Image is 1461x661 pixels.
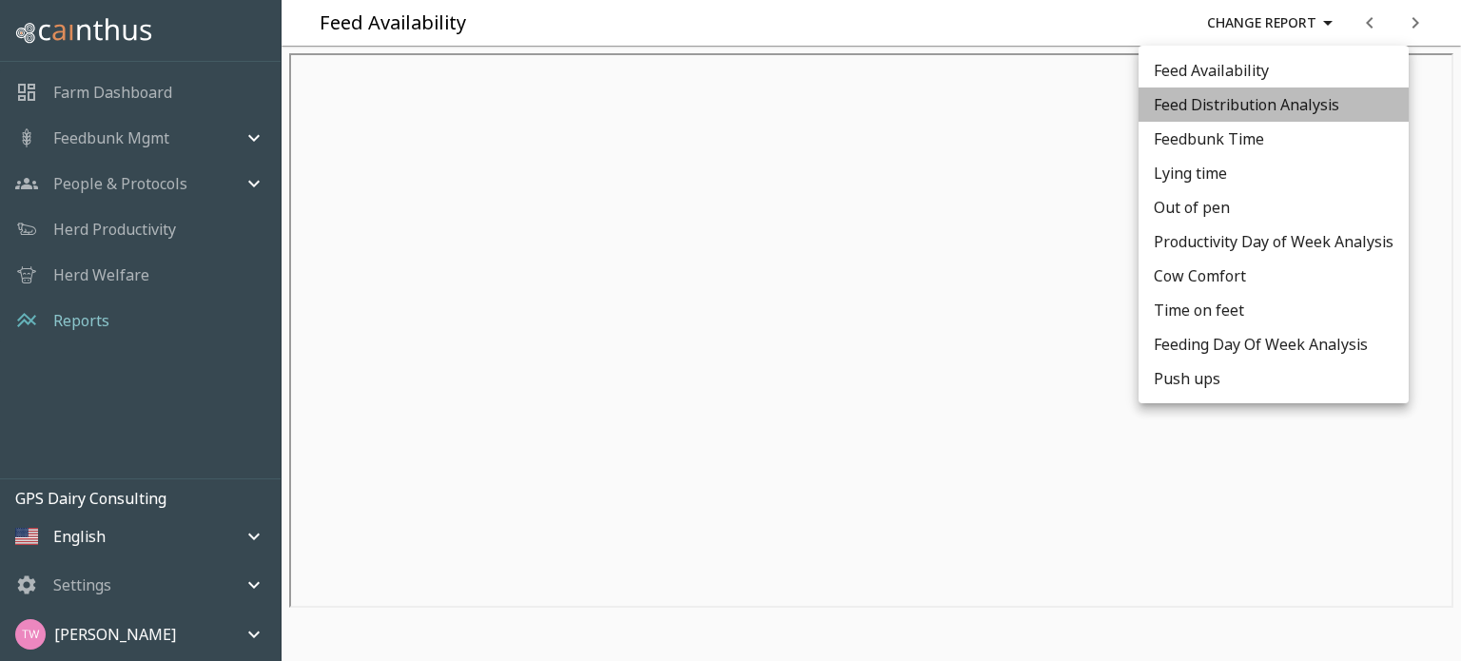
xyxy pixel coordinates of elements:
li: Feeding Day Of Week Analysis [1139,327,1409,361]
li: Push ups [1139,361,1409,396]
li: Time on feet [1139,293,1409,327]
li: Out of pen [1139,190,1409,224]
li: Feedbunk Time [1139,122,1409,156]
li: Feed Distribution Analysis [1139,87,1409,122]
li: Lying time [1139,156,1409,190]
li: Cow Comfort [1139,259,1409,293]
li: Productivity Day of Week Analysis [1139,224,1409,259]
li: Feed Availability [1139,53,1409,87]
